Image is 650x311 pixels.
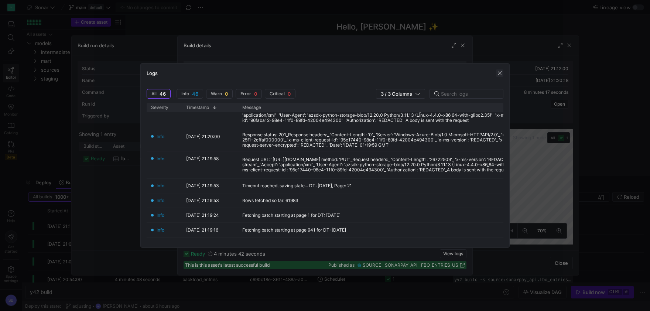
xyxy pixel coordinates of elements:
[151,105,168,110] span: Severity
[242,198,298,203] div: Rows fetched so far: 61983
[441,91,497,97] input: Search logs
[181,91,189,96] span: Info
[151,91,157,96] span: All
[254,91,257,97] span: 0
[242,183,352,188] div: Timeout reached, saving state... DT: [DATE], Page: 21
[211,91,222,96] span: Warn
[376,89,425,99] button: 3 / 3 Columns
[157,155,164,163] span: Info
[265,89,295,99] button: Critical0
[242,228,346,233] div: Fetching batch starting at page 941 for DT: [DATE]
[157,182,164,189] span: Info
[206,89,233,99] button: Warn0
[160,91,166,97] span: 46
[240,91,251,96] span: Error
[186,211,219,219] y42-timestamp-cell-renderer: [DATE] 21:19:24
[225,91,228,97] span: 0
[157,226,164,234] span: Info
[270,91,285,96] span: Critical
[186,133,220,140] y42-timestamp-cell-renderer: [DATE] 21:20:00
[157,196,164,204] span: Info
[242,132,598,148] div: Response status: 201_Response headers:_ 'Content-Length': '0'_ 'Server': 'Windows-Azure-Blob/1.0 ...
[157,105,164,113] span: Info
[186,196,219,204] y42-timestamp-cell-renderer: [DATE] 21:19:53
[236,89,262,99] button: Error0
[242,157,598,172] div: Request URL: '[URL][DOMAIN_NAME] method: 'PUT'_Request headers:_ 'Content-Length': '26722509'_ 'x...
[186,182,219,189] y42-timestamp-cell-renderer: [DATE] 21:19:53
[381,91,415,97] span: 3 / 3 Columns
[242,213,341,218] div: Fetching batch starting at page 1 for DT: [DATE]
[288,91,291,97] span: 0
[157,133,164,140] span: Info
[186,105,220,113] y42-timestamp-cell-renderer: [DATE] 21:20:00
[186,226,218,234] y42-timestamp-cell-renderer: [DATE] 21:19:16
[157,211,164,219] span: Info
[186,105,209,110] span: Timestamp
[177,89,203,99] button: Info46
[147,70,158,76] h3: Logs
[242,105,261,110] span: Message
[186,155,219,163] y42-timestamp-cell-renderer: [DATE] 21:19:58
[147,89,171,99] button: All46
[242,107,598,123] div: Request URL: '[URL][DOMAIN_NAME] method: 'PUT'_Request headers:_ 'Content-Length': '143'_ 'x-ms-v...
[192,91,198,97] span: 46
